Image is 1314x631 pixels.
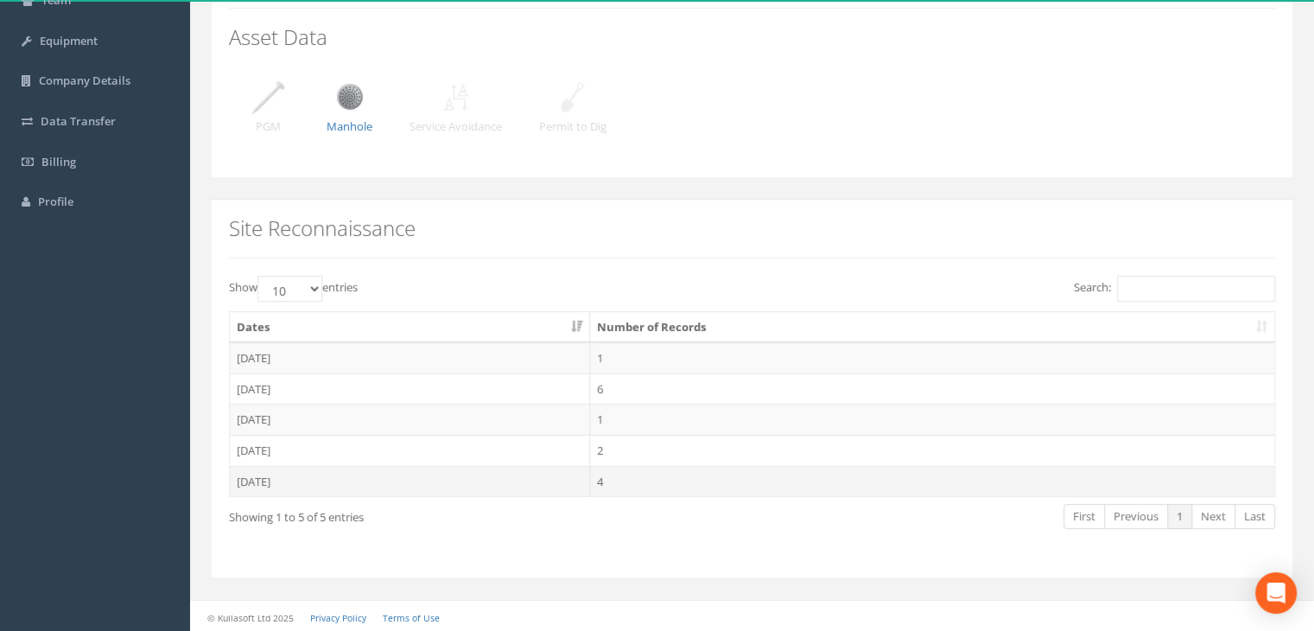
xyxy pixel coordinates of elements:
[230,342,590,373] td: [DATE]
[590,342,1274,373] td: 1
[1235,504,1275,529] a: Last
[41,154,76,169] span: Billing
[229,217,1275,239] h2: Site Reconnaissance
[551,75,594,118] img: job_detail_permit_to_dig.png
[229,276,358,302] label: Show entries
[1074,276,1275,302] label: Search:
[1167,504,1192,529] a: 1
[383,612,440,624] a: Terms of Use
[310,612,366,624] a: Privacy Policy
[539,118,606,135] p: Permit to Dig
[328,75,371,118] img: job_detail_manhole.png
[590,466,1274,497] td: 4
[230,312,590,343] th: Dates: activate to sort column ascending
[435,75,478,118] img: job_detail_service_avoidance.png
[39,73,130,88] span: Company Details
[230,435,590,466] td: [DATE]
[327,118,372,135] p: Manhole
[38,194,73,209] span: Profile
[41,113,116,129] span: Data Transfer
[1255,572,1297,614] div: Open Intercom Messenger
[409,118,502,135] p: Service Avoidance
[229,502,650,526] div: Showing 1 to 5 of 5 entries
[1191,504,1235,529] a: Next
[230,466,590,497] td: [DATE]
[207,612,294,624] small: © Kullasoft Ltd 2025
[230,404,590,435] td: [DATE]
[230,373,590,405] td: [DATE]
[40,33,98,48] span: Equipment
[1063,504,1105,529] a: First
[590,312,1274,343] th: Number of Records: activate to sort column ascending
[246,118,289,135] p: PGM
[1117,276,1275,302] input: Search:
[246,75,289,118] img: job_detail_pgm.png
[257,276,322,302] select: Showentries
[590,373,1274,405] td: 6
[327,87,372,134] a: Manhole
[590,404,1274,435] td: 1
[229,26,1275,48] h2: Asset Data
[1104,504,1168,529] a: Previous
[590,435,1274,466] td: 2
